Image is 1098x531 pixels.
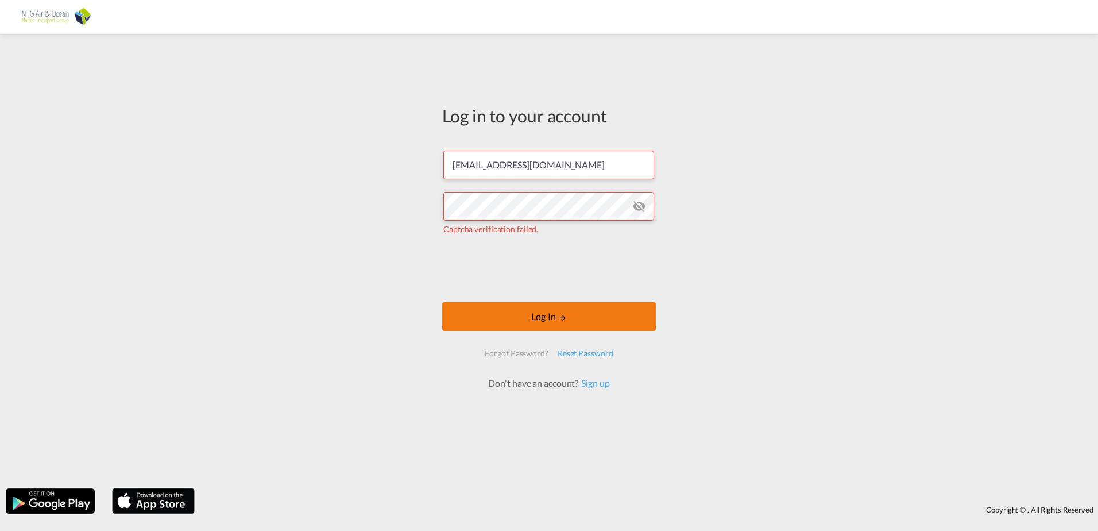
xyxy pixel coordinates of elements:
[442,302,656,331] button: LOGIN
[553,343,618,364] div: Reset Password
[578,378,609,388] a: Sign up
[111,487,196,515] img: apple.png
[17,5,95,30] img: e656f910b01211ecad38b5b032e214e6.png
[462,246,636,291] iframe: reCAPTCHA
[475,377,622,390] div: Don't have an account?
[632,199,646,213] md-icon: icon-eye-off
[442,103,656,128] div: Log in to your account
[443,224,538,234] span: Captcha verification failed.
[443,151,654,179] input: Enter email/phone number
[5,487,96,515] img: google.png
[480,343,552,364] div: Forgot Password?
[200,500,1098,520] div: Copyright © . All Rights Reserved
